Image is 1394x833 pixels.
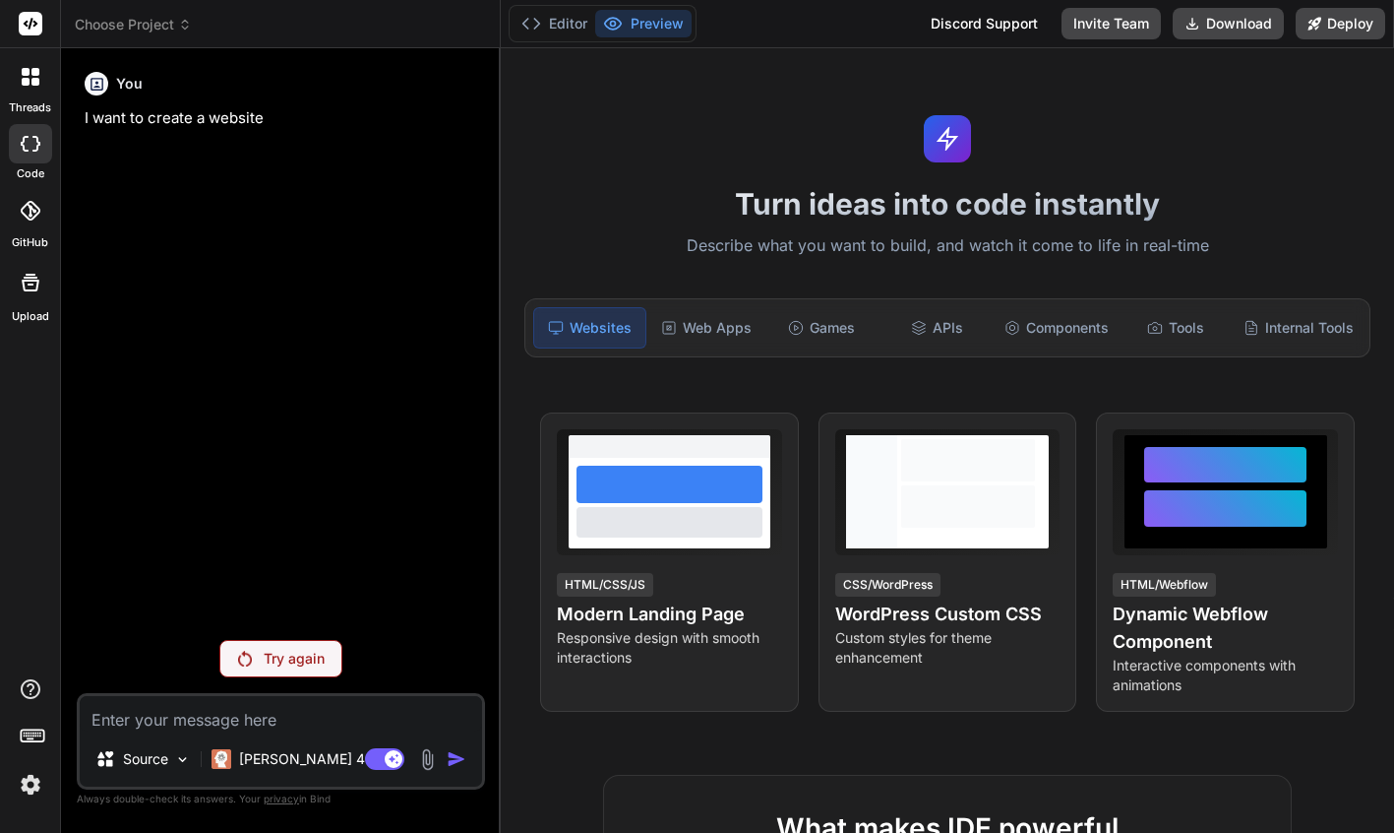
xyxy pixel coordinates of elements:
h4: Dynamic Webflow Component [1113,601,1338,656]
img: settings [14,768,47,801]
p: I want to create a website [85,107,481,130]
img: attachment [416,748,439,771]
button: Download [1173,8,1284,39]
label: GitHub [12,234,48,251]
img: Retry [238,651,252,667]
label: threads [9,99,51,116]
div: APIs [881,307,993,349]
h6: You [116,74,143,94]
label: code [17,165,44,182]
p: Custom styles for theme enhancement [835,628,1061,668]
p: Describe what you want to build, and watch it come to life in real-time [513,233,1382,259]
h1: Turn ideas into code instantly [513,186,1382,222]
div: Web Apps [650,307,761,349]
button: Editor [514,10,595,37]
img: Claude 4 Sonnet [212,749,231,769]
button: Invite Team [1061,8,1161,39]
label: Upload [12,308,49,325]
div: Tools [1121,307,1232,349]
button: Preview [595,10,692,37]
span: Choose Project [75,15,192,34]
p: Interactive components with animations [1113,656,1338,695]
div: CSS/WordPress [835,573,940,597]
span: privacy [264,793,299,804]
div: HTML/CSS/JS [557,573,653,597]
div: Internal Tools [1236,307,1362,349]
img: Pick Models [174,751,191,768]
div: Websites [533,307,646,349]
button: Deploy [1296,8,1385,39]
p: Try again [264,649,325,669]
p: [PERSON_NAME] 4 S.. [239,749,386,769]
p: Responsive design with smooth interactions [557,628,782,668]
h4: Modern Landing Page [557,601,782,628]
div: Components [997,307,1117,349]
img: icon [447,749,466,769]
p: Source [123,749,168,769]
h4: WordPress Custom CSS [835,601,1061,628]
div: Games [765,307,877,349]
div: Discord Support [919,8,1050,39]
p: Always double-check its answers. Your in Bind [77,790,485,808]
div: HTML/Webflow [1113,573,1216,597]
